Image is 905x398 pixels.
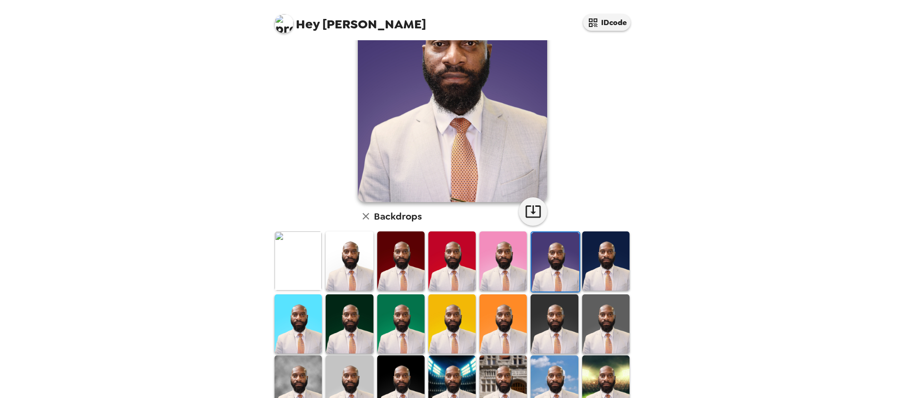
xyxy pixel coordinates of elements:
span: Hey [296,16,319,33]
span: [PERSON_NAME] [275,9,426,31]
h6: Backdrops [374,209,422,224]
img: Original [275,231,322,291]
button: IDcode [583,14,630,31]
img: profile pic [275,14,293,33]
